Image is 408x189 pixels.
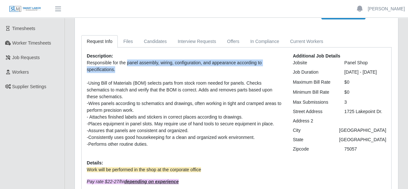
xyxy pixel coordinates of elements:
div: Zipcode [288,146,340,152]
div: 75057 [339,146,391,152]
b: Description: [87,53,113,58]
div: -Assures that panels are consistent and organized. [87,127,283,134]
div: Address 2 [288,118,340,124]
div: Maximum Bill Rate [288,79,340,86]
em: Pay rate $22-27/hr [87,179,179,184]
div: Street Address [288,108,340,115]
div: Minimum Bill Rate [288,89,340,96]
a: Files [118,35,138,48]
div: 1725 Lakepoint Dr. [339,108,391,115]
img: SLM Logo [9,5,41,13]
div: Job Duration [288,69,340,76]
span: Worker Timesheets [12,40,51,46]
a: Offers [222,35,245,48]
span: Job Requests [12,55,40,60]
div: $0 [339,89,391,96]
div: -Using Bill of Materials (BOM) selects parts from stock room needed for panels. Checks schematics... [87,80,283,100]
div: Jobsite [288,59,340,66]
div: State [288,136,334,143]
a: Request Info [81,35,118,48]
a: In Compliance [245,35,285,48]
div: $0 [339,79,391,86]
b: Additional Job Details [293,53,340,58]
div: -Wires panels according to schematics and drawings, often working in tight and cramped areas to p... [87,100,283,114]
div: -Places equipment in panel slots. May require use of hand tools to secure equipment in place. [87,121,283,127]
strong: depending on experience [124,179,179,184]
div: City [288,127,334,134]
div: -Consistently uses good housekeeping for a clean and organized work environment. [87,134,283,141]
span: Work will be performed in the shop at the corporate office [87,167,201,172]
b: Details: [87,160,103,165]
span: Workers [12,69,29,75]
div: [DATE] - [DATE] [339,69,391,76]
div: Responsible for the panel assembly, wiring, configuration, and appearance according to specificat... [87,59,283,73]
span: Timesheets [12,26,35,31]
div: [GEOGRAPHIC_DATA] [334,127,391,134]
div: [GEOGRAPHIC_DATA] [334,136,391,143]
div: Max Submissions [288,99,340,106]
div: -Performs other routine duties. [87,141,283,148]
a: Current Workers [284,35,328,48]
span: Supplier Settings [12,84,46,89]
a: Interview Requests [172,35,222,48]
div: - Attaches finished labels and stickers in correct places according to drawings. [87,114,283,121]
a: [PERSON_NAME] [368,5,405,12]
a: Candidates [138,35,172,48]
div: Panel Shop [339,59,391,66]
div: 3 [339,99,391,106]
